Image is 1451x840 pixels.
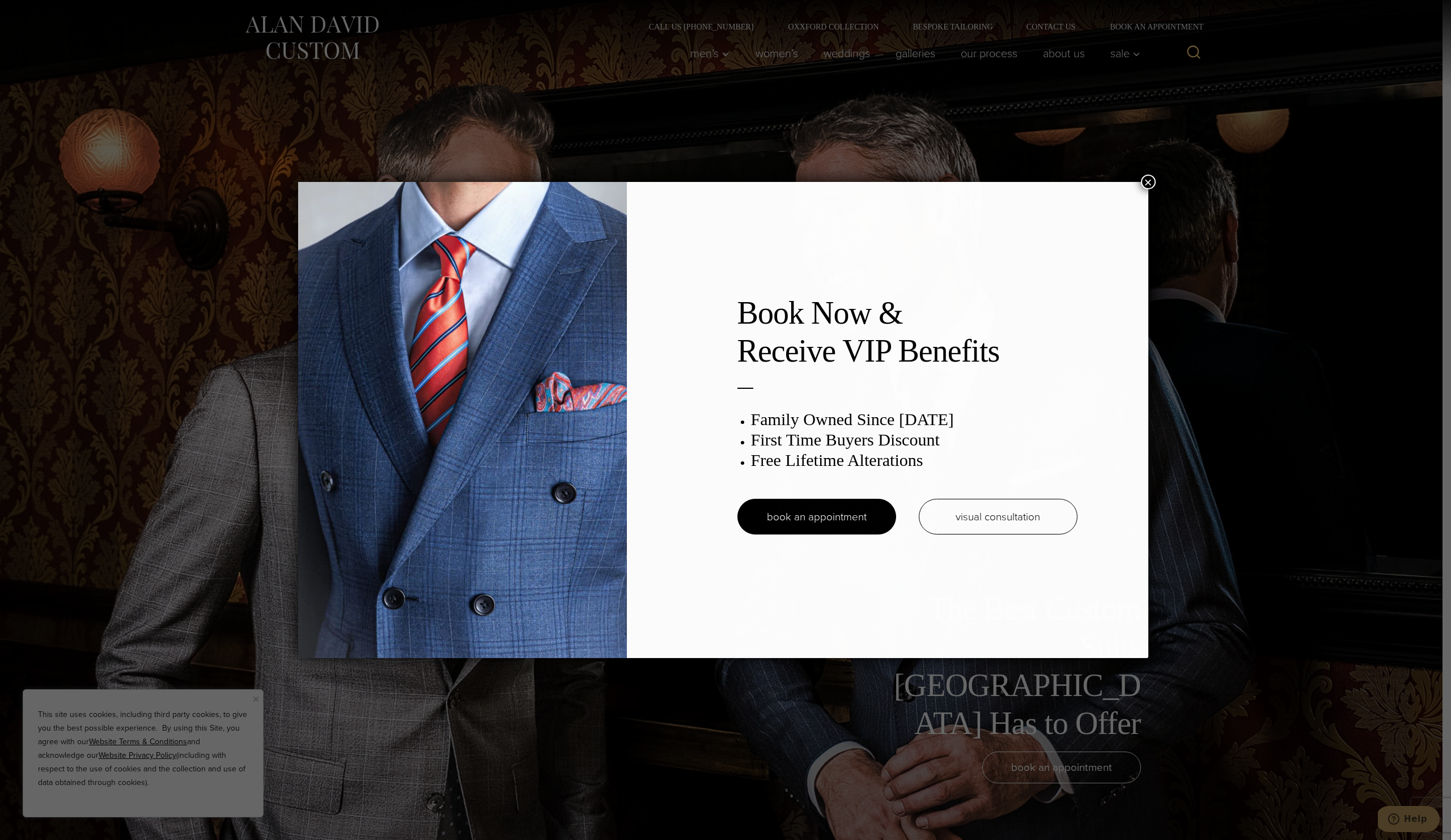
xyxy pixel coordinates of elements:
[751,409,1077,430] h3: Family Owned Since [DATE]
[737,294,1077,370] h2: Book Now & Receive VIP Benefits
[26,8,49,18] span: Help
[751,450,1077,470] h3: Free Lifetime Alterations
[751,430,1077,450] h3: First Time Buyers Discount
[1141,175,1156,189] button: Close
[919,499,1077,534] a: visual consultation
[737,499,896,534] a: book an appointment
